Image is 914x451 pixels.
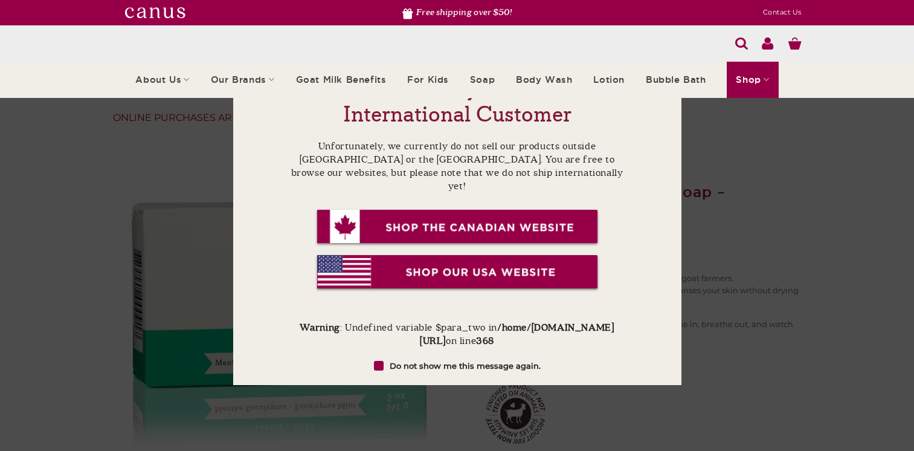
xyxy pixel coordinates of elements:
a: Lotion [593,63,625,97]
b: Warning [300,322,340,334]
a: Goat Milk Benefits [296,63,387,97]
a: Soap [470,63,495,97]
a: Shop [727,62,778,97]
a: About Us [135,62,190,97]
a: Our Brands [211,62,275,97]
a: Bubble Bath [646,63,706,97]
img: canutswhite.svg [125,7,185,18]
li: Free shipping over $50! [402,5,511,21]
a: Search [735,31,748,56]
img: int_ca_btn.png [315,209,600,247]
p: Unfortunately, we currently do not sell our products outside [GEOGRAPHIC_DATA] or the [GEOGRAPHIC... [288,140,627,193]
h2: Looks a like you are an International Customer [288,76,627,128]
label: Do not show me this message again. [288,360,627,372]
a: Contact Us [763,4,802,21]
b: 368 [476,335,494,347]
a: Body Wash [516,63,572,97]
b: /home/[DOMAIN_NAME][URL] [420,322,614,347]
a: For Kids [407,63,449,97]
p: : Undefined variable $para_two in on line [288,308,627,348]
img: int_us_btn.png [315,254,600,292]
